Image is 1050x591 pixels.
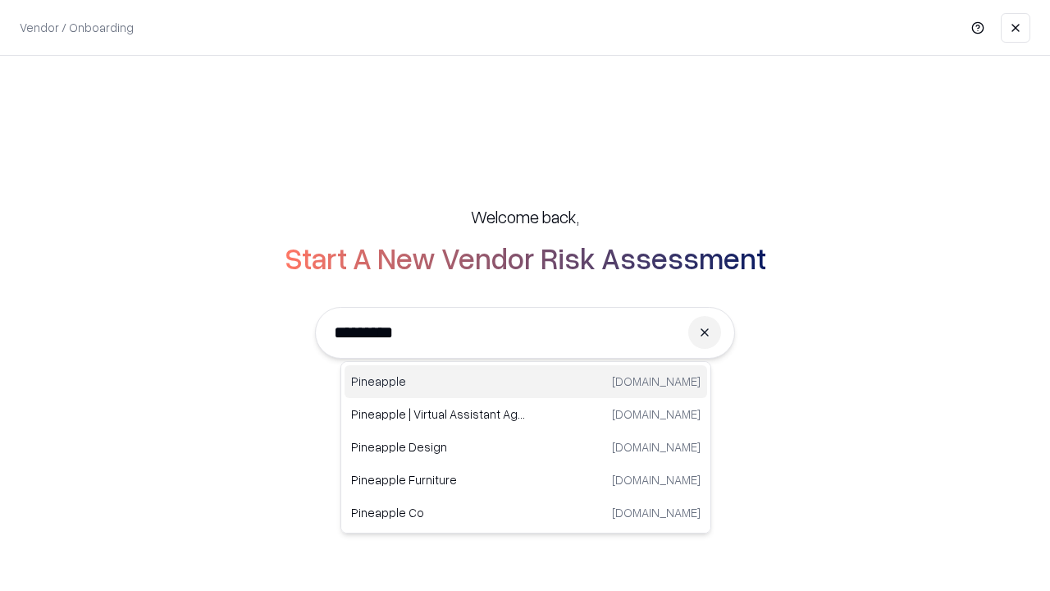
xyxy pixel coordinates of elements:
p: [DOMAIN_NAME] [612,504,701,521]
h5: Welcome back, [471,205,579,228]
h2: Start A New Vendor Risk Assessment [285,241,766,274]
p: Pineapple Furniture [351,471,526,488]
div: Suggestions [340,361,711,534]
p: [DOMAIN_NAME] [612,471,701,488]
p: Pineapple | Virtual Assistant Agency [351,405,526,423]
p: Pineapple [351,373,526,390]
p: [DOMAIN_NAME] [612,405,701,423]
p: Vendor / Onboarding [20,19,134,36]
p: Pineapple Co [351,504,526,521]
p: [DOMAIN_NAME] [612,373,701,390]
p: [DOMAIN_NAME] [612,438,701,456]
p: Pineapple Design [351,438,526,456]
